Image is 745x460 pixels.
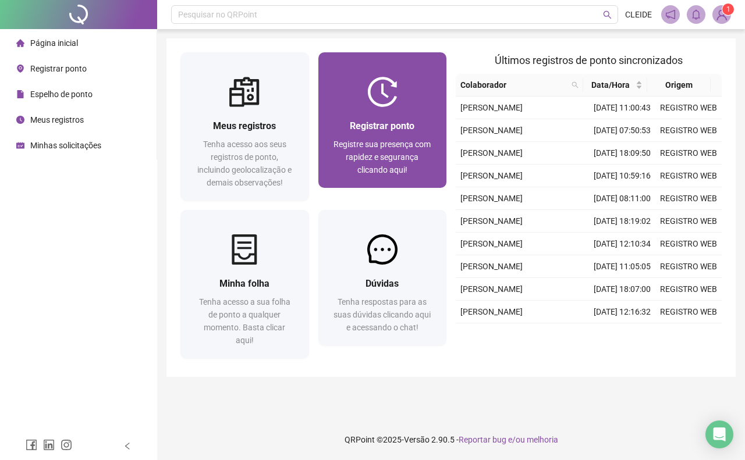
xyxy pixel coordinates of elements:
[603,10,612,19] span: search
[655,210,722,233] td: REGISTRO WEB
[366,278,399,289] span: Dúvidas
[569,76,581,94] span: search
[16,141,24,149] span: schedule
[722,3,734,15] sup: Atualize o seu contato no menu Meus Dados
[30,90,93,99] span: Espelho de ponto
[726,5,730,13] span: 1
[318,52,447,188] a: Registrar pontoRegistre sua presença com rapidez e segurança clicando aqui!
[588,79,633,91] span: Data/Hora
[460,79,567,91] span: Colaborador
[655,278,722,301] td: REGISTRO WEB
[655,187,722,210] td: REGISTRO WEB
[334,140,431,174] span: Registre sua presença com rapidez e segurança clicando aqui!
[589,97,655,119] td: [DATE] 11:00:43
[460,307,523,316] span: [PERSON_NAME]
[16,116,24,124] span: clock-circle
[460,171,523,180] span: [PERSON_NAME]
[318,210,447,345] a: DúvidasTenha respostas para as suas dúvidas clicando aqui e acessando o chat!
[460,262,523,271] span: [PERSON_NAME]
[583,74,647,97] th: Data/Hora
[589,187,655,210] td: [DATE] 08:11:00
[460,239,523,248] span: [PERSON_NAME]
[197,140,292,187] span: Tenha acesso aos seus registros de ponto, incluindo geolocalização e demais observações!
[589,233,655,255] td: [DATE] 12:10:34
[495,54,683,66] span: Últimos registros de ponto sincronizados
[589,255,655,278] td: [DATE] 11:05:05
[625,8,652,21] span: CLEIDE
[655,323,722,346] td: REGISTRO WEB
[460,103,523,112] span: [PERSON_NAME]
[213,120,276,131] span: Meus registros
[655,97,722,119] td: REGISTRO WEB
[589,165,655,187] td: [DATE] 10:59:16
[180,210,309,358] a: Minha folhaTenha acesso a sua folha de ponto a qualquer momento. Basta clicar aqui!
[655,165,722,187] td: REGISTRO WEB
[334,297,431,332] span: Tenha respostas para as suas dúvidas clicando aqui e acessando o chat!
[460,284,523,294] span: [PERSON_NAME]
[16,39,24,47] span: home
[572,81,579,88] span: search
[589,142,655,165] td: [DATE] 18:09:50
[61,439,72,451] span: instagram
[665,9,676,20] span: notification
[655,255,722,278] td: REGISTRO WEB
[460,148,523,158] span: [PERSON_NAME]
[647,74,711,97] th: Origem
[589,119,655,142] td: [DATE] 07:50:53
[219,278,269,289] span: Minha folha
[460,194,523,203] span: [PERSON_NAME]
[589,301,655,323] td: [DATE] 12:16:32
[655,142,722,165] td: REGISTRO WEB
[589,278,655,301] td: [DATE] 18:07:00
[459,435,558,444] span: Reportar bug e/ou melhoria
[30,38,78,48] span: Página inicial
[43,439,55,451] span: linkedin
[589,210,655,233] td: [DATE] 18:19:02
[16,90,24,98] span: file
[655,119,722,142] td: REGISTRO WEB
[691,9,701,20] span: bell
[705,420,733,448] div: Open Intercom Messenger
[589,323,655,346] td: [DATE] 11:08:56
[655,301,722,323] td: REGISTRO WEB
[30,141,101,150] span: Minhas solicitações
[30,115,84,124] span: Meus registros
[157,419,745,460] footer: QRPoint © 2025 - 2.90.5 -
[26,439,37,451] span: facebook
[123,442,132,450] span: left
[199,297,290,345] span: Tenha acesso a sua folha de ponto a qualquer momento. Basta clicar aqui!
[350,120,414,131] span: Registrar ponto
[655,233,722,255] td: REGISTRO WEB
[713,6,730,23] img: 90394
[460,216,523,226] span: [PERSON_NAME]
[16,65,24,73] span: environment
[460,126,523,135] span: [PERSON_NAME]
[30,64,87,73] span: Registrar ponto
[404,435,430,444] span: Versão
[180,52,309,201] a: Meus registrosTenha acesso aos seus registros de ponto, incluindo geolocalização e demais observa...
